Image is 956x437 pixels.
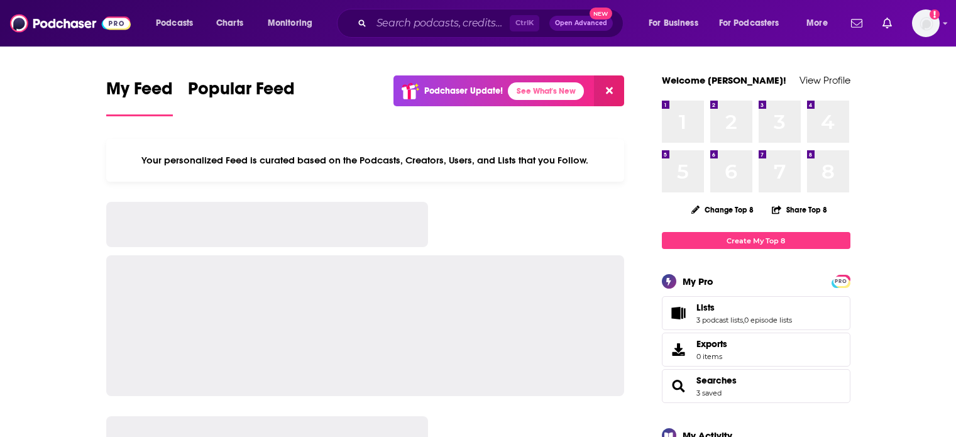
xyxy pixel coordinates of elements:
img: User Profile [912,9,940,37]
a: Lists [696,302,792,313]
a: Searches [666,377,691,395]
span: Charts [216,14,243,32]
button: Share Top 8 [771,197,828,222]
button: open menu [640,13,714,33]
span: Monitoring [268,14,312,32]
button: open menu [259,13,329,33]
span: Searches [662,369,850,403]
span: Popular Feed [188,78,295,107]
span: Exports [696,338,727,350]
a: Charts [208,13,251,33]
span: Exports [666,341,691,358]
span: More [806,14,828,32]
a: Show notifications dropdown [846,13,867,34]
a: Popular Feed [188,78,295,116]
p: Podchaser Update! [424,86,503,96]
span: For Business [649,14,698,32]
button: Show profile menu [912,9,940,37]
span: Logged in as LaurenCarrane [912,9,940,37]
div: My Pro [683,275,713,287]
a: 3 podcast lists [696,316,743,324]
a: Lists [666,304,691,322]
button: open menu [711,13,798,33]
span: For Podcasters [719,14,779,32]
span: My Feed [106,78,173,107]
a: Welcome [PERSON_NAME]! [662,74,786,86]
button: Change Top 8 [684,202,762,218]
a: View Profile [799,74,850,86]
img: Podchaser - Follow, Share and Rate Podcasts [10,11,131,35]
a: Show notifications dropdown [877,13,897,34]
span: Podcasts [156,14,193,32]
input: Search podcasts, credits, & more... [371,13,510,33]
span: Ctrl K [510,15,539,31]
span: Lists [662,296,850,330]
a: 3 saved [696,389,722,397]
a: 0 episode lists [744,316,792,324]
span: New [590,8,612,19]
a: See What's New [508,82,584,100]
svg: Add a profile image [930,9,940,19]
div: Your personalized Feed is curated based on the Podcasts, Creators, Users, and Lists that you Follow. [106,139,625,182]
span: Lists [696,302,715,313]
a: PRO [833,276,849,285]
a: Exports [662,333,850,367]
button: Open AdvancedNew [549,16,613,31]
span: Open Advanced [555,20,607,26]
button: open menu [147,13,209,33]
span: 0 items [696,352,727,361]
a: My Feed [106,78,173,116]
a: Create My Top 8 [662,232,850,249]
span: , [743,316,744,324]
span: PRO [833,277,849,286]
div: Search podcasts, credits, & more... [349,9,635,38]
a: Searches [696,375,737,386]
button: open menu [798,13,843,33]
